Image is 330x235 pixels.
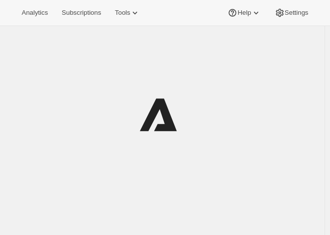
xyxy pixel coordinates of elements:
span: Subscriptions [62,9,101,17]
button: Settings [269,6,314,20]
span: Tools [115,9,130,17]
button: Tools [109,6,146,20]
span: Settings [285,9,308,17]
button: Help [222,6,266,20]
span: Analytics [22,9,48,17]
button: Analytics [16,6,54,20]
button: Subscriptions [56,6,107,20]
span: Help [237,9,251,17]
